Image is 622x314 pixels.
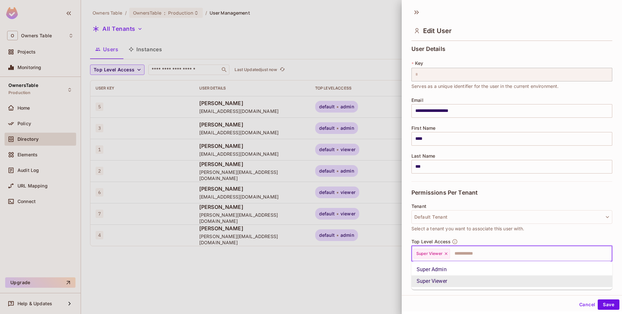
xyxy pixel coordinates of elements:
span: Edit User [423,27,452,35]
button: Cancel [577,299,598,310]
button: Default Tenant [411,210,612,224]
span: Super Viewer [416,251,443,256]
span: First Name [411,126,436,131]
span: Key [415,61,423,66]
span: Email [411,98,423,103]
span: Top Level Access [411,239,451,244]
span: Tenant [411,204,426,209]
button: Close [609,253,610,254]
span: Last Name [411,153,435,159]
span: Select a tenant you want to associate this user with. [411,225,524,232]
span: Permissions Per Tenant [411,189,478,196]
span: User Details [411,46,445,52]
span: Serves as a unique identifier for the user in the current environment. [411,83,559,90]
li: Super Viewer [411,275,612,287]
li: Super Admin [411,264,612,275]
div: Super Viewer [413,249,450,259]
button: Save [598,299,619,310]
